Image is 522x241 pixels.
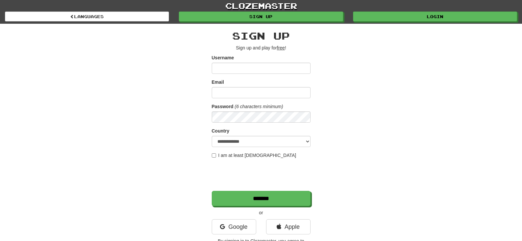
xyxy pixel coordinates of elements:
a: Google [212,219,256,234]
h2: Sign up [212,30,311,41]
a: Sign up [179,12,343,21]
em: (6 characters minimum) [235,104,283,109]
label: I am at least [DEMOGRAPHIC_DATA] [212,152,296,159]
u: free [277,45,285,50]
label: Email [212,79,224,85]
p: Sign up and play for ! [212,45,311,51]
a: Apple [266,219,311,234]
label: Country [212,128,230,134]
iframe: reCAPTCHA [212,162,312,188]
a: Languages [5,12,169,21]
label: Username [212,54,234,61]
a: Login [353,12,517,21]
input: I am at least [DEMOGRAPHIC_DATA] [212,153,216,158]
label: Password [212,103,234,110]
p: or [212,209,311,216]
